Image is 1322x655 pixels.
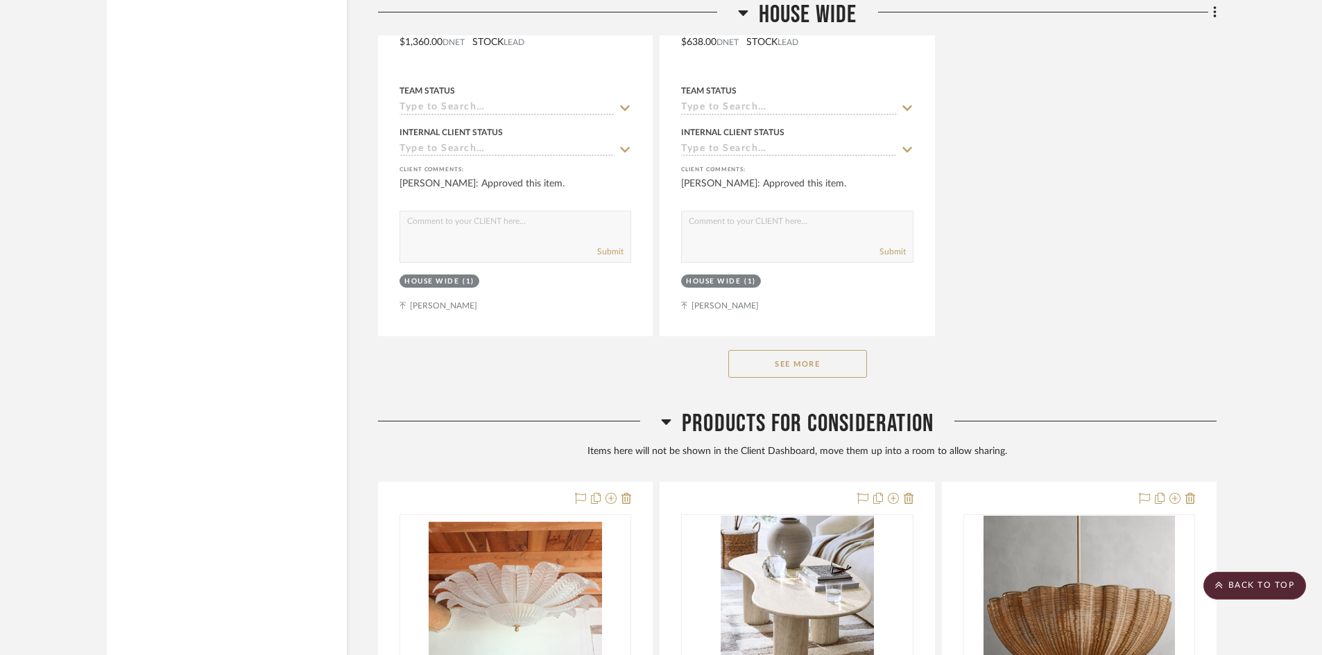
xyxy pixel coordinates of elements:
[400,85,455,97] div: Team Status
[681,177,913,204] div: [PERSON_NAME]: Approved this item.
[728,350,867,378] button: See More
[400,143,615,157] input: Type to Search…
[1203,572,1306,600] scroll-to-top-button: BACK TO TOP
[378,444,1217,460] div: Items here will not be shown in the Client Dashboard, move them up into a room to allow sharing.
[400,102,615,115] input: Type to Search…
[400,177,631,204] div: [PERSON_NAME]: Approved this item.
[404,277,459,287] div: HOUSE WIDE
[681,143,896,157] input: Type to Search…
[681,102,896,115] input: Type to Search…
[686,277,741,287] div: HOUSE WIDE
[744,277,756,287] div: (1)
[597,245,624,258] button: Submit
[879,245,906,258] button: Submit
[682,409,934,439] span: Products For Consideration
[400,126,503,139] div: Internal Client Status
[681,126,784,139] div: Internal Client Status
[681,85,737,97] div: Team Status
[463,277,474,287] div: (1)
